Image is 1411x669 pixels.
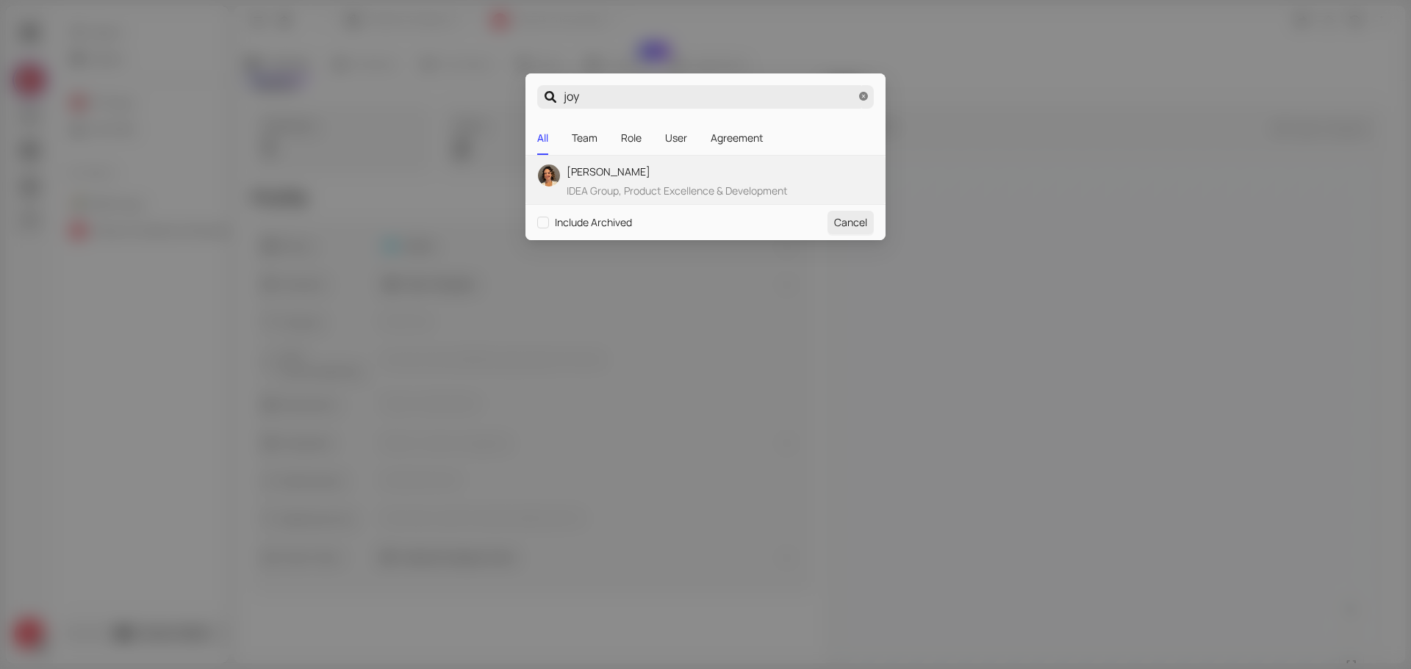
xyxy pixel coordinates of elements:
div: Joyce Rodrigues [525,156,886,204]
span: close-circle [859,92,868,101]
div: All [537,130,548,146]
span: Include Archived [549,214,638,231]
span: Cancel [834,214,867,231]
img: lQJvl0jWq1.jpeg [538,164,560,187]
input: Search... [564,85,862,109]
div: Role [621,130,642,146]
button: Cancel [827,211,874,234]
span: [PERSON_NAME] [567,164,788,180]
span: close-circle [859,90,868,104]
div: Agreement [711,130,764,146]
span: IDEA Group, Product Excellence & Development [567,183,788,199]
div: User [665,130,687,146]
div: Team [572,130,597,146]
